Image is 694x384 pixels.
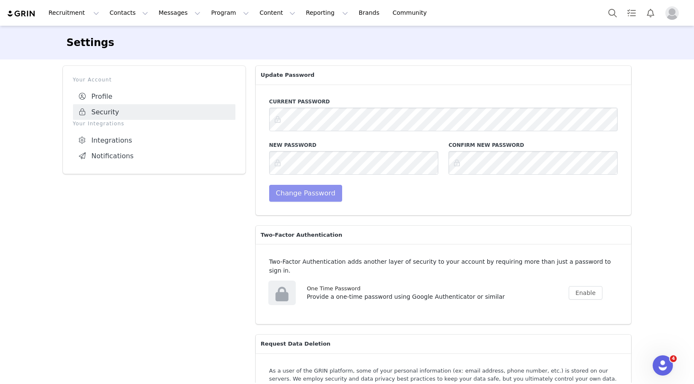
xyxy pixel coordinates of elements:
span: Request Data Deletion [261,340,331,348]
label: Confirm New Password [448,141,618,149]
button: Enable [569,286,602,300]
div: • Just now [76,127,104,136]
h2: One Time Password [307,284,552,293]
label: New Password [269,141,438,149]
span: Provide a one-time password using Google Authenticator or similar [307,293,505,300]
a: Community [388,3,436,22]
img: placeholder-profile.jpg [665,6,679,20]
label: Current Password [269,98,618,105]
button: Program [206,3,254,22]
a: Security [73,104,235,120]
div: AI Agent and team can help [17,164,141,173]
button: Notifications [641,3,660,22]
p: Update Password [256,66,632,84]
img: Profile image for Chriscely [83,14,100,30]
a: Integrations [73,133,235,148]
button: Messages [84,263,169,297]
img: logo [17,16,66,30]
button: Contacts [105,3,153,22]
a: Tasks [622,3,641,22]
p: Hi [PERSON_NAME] [17,60,152,74]
a: Notifications [73,148,235,164]
a: Profile [73,89,235,104]
button: Search [603,3,622,22]
a: Brands [354,3,387,22]
button: Content [254,3,300,22]
p: How can we help? [17,74,152,89]
div: Ask a questionAI Agent and team can help [8,148,160,180]
button: Change Password [269,185,342,202]
img: Profile image for Jesse [115,14,132,30]
span: Home [32,284,51,290]
p: Your Integrations [73,120,235,127]
button: Profile [660,6,687,20]
button: Reporting [301,3,353,22]
span: 4 [670,355,677,362]
img: grin logo [7,10,36,18]
div: Recent message [17,106,151,115]
button: Recruitment [43,3,104,22]
span: Two-Factor Authentication adds another layer of security to your account by requiring more than j... [269,258,611,274]
img: Profile image for GRIN Helper [17,119,34,136]
span: Messages [112,284,141,290]
div: Close [145,14,160,29]
div: Recent messageProfile image for GRIN HelperTo change your password, go to Account > Settings > Se... [8,99,160,143]
div: GRIN Helper [38,127,74,136]
img: Profile image for Darlene [99,14,116,30]
div: Ask a question [17,155,141,164]
p: As a user of the GRIN platform, some of your personal information (ex: email address, phone numbe... [269,367,618,383]
iframe: Intercom live chat [653,355,673,376]
p: Your Account [73,76,235,84]
span: Two-Factor Authentication [261,231,342,239]
div: Profile image for GRIN HelperTo change your password, go to Account > Settings > Security. Enter ... [9,112,160,143]
button: Messages [154,3,205,22]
